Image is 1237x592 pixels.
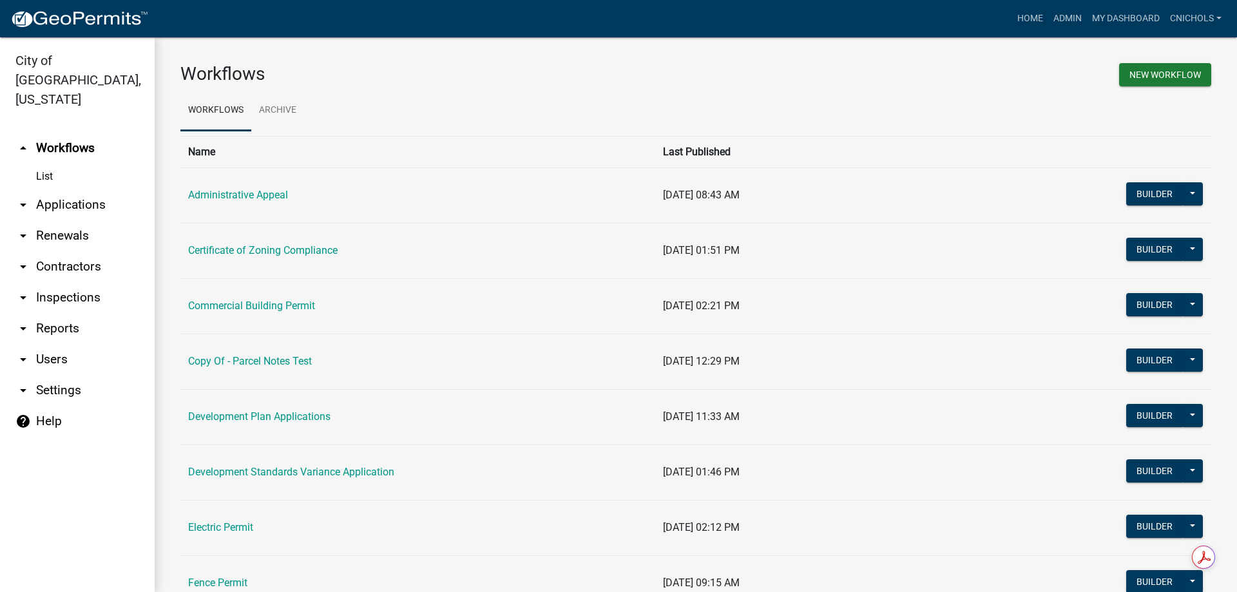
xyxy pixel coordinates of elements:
span: [DATE] 12:29 PM [663,355,740,367]
a: Workflows [180,90,251,131]
a: Commercial Building Permit [188,300,315,312]
a: Archive [251,90,304,131]
a: Copy Of - Parcel Notes Test [188,355,312,367]
a: cnichols [1165,6,1227,31]
span: [DATE] 01:46 PM [663,466,740,478]
button: Builder [1126,293,1183,316]
a: Development Plan Applications [188,410,331,423]
i: arrow_drop_down [15,383,31,398]
button: Builder [1126,404,1183,427]
span: [DATE] 08:43 AM [663,189,740,201]
a: Development Standards Variance Application [188,466,394,478]
i: arrow_drop_down [15,197,31,213]
span: [DATE] 02:12 PM [663,521,740,533]
i: arrow_drop_down [15,321,31,336]
button: Builder [1126,182,1183,205]
i: arrow_drop_down [15,259,31,274]
a: Fence Permit [188,577,247,589]
a: Admin [1048,6,1087,31]
i: arrow_drop_up [15,140,31,156]
span: [DATE] 09:15 AM [663,577,740,589]
button: Builder [1126,459,1183,482]
i: help [15,414,31,429]
i: arrow_drop_down [15,290,31,305]
a: My Dashboard [1087,6,1165,31]
th: Last Published [655,136,1011,167]
button: Builder [1126,349,1183,372]
span: [DATE] 02:21 PM [663,300,740,312]
i: arrow_drop_down [15,352,31,367]
h3: Workflows [180,63,686,85]
button: New Workflow [1119,63,1211,86]
a: Administrative Appeal [188,189,288,201]
th: Name [180,136,655,167]
button: Builder [1126,515,1183,538]
a: Electric Permit [188,521,253,533]
i: arrow_drop_down [15,228,31,243]
span: [DATE] 11:33 AM [663,410,740,423]
a: Certificate of Zoning Compliance [188,244,338,256]
span: [DATE] 01:51 PM [663,244,740,256]
a: Home [1012,6,1048,31]
button: Builder [1126,238,1183,261]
